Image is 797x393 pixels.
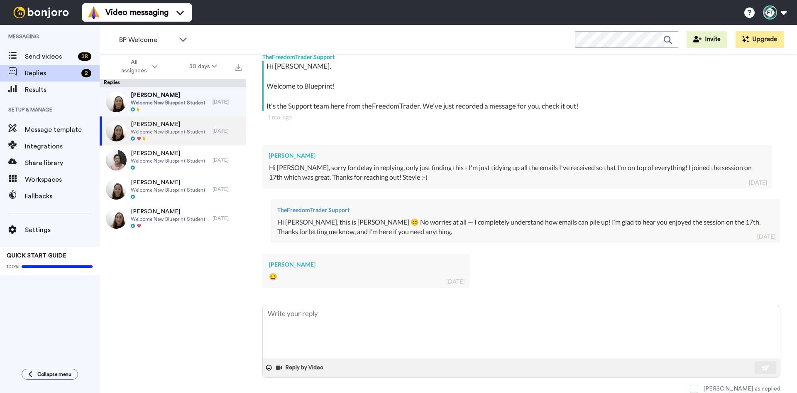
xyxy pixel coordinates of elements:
[266,61,778,111] div: Hi [PERSON_NAME], Welcome to Blueprint! It's the Support team here from theFreedomTrader. We've j...
[269,272,463,282] div: 😀
[10,7,72,18] img: bj-logo-header-white.svg
[131,91,205,99] span: [PERSON_NAME]
[213,157,242,163] div: [DATE]
[78,52,91,61] div: 38
[131,99,205,106] span: Welcome New Blueprint Student
[7,263,20,270] span: 100%
[106,91,127,112] img: 319e91d1-05cc-4a78-8554-45238a6af635-thumb.jpg
[100,175,246,204] a: [PERSON_NAME]Welcome New Blueprint Student[DATE]
[106,179,127,200] img: 5222c18f-c11d-406e-bb35-b27be5967eb3-thumb.jpg
[25,175,100,185] span: Workspaces
[25,125,100,135] span: Message template
[131,149,205,158] span: [PERSON_NAME]
[131,187,205,193] span: Welcome New Blueprint Student
[25,158,100,168] span: Share library
[25,85,100,95] span: Results
[100,79,246,87] div: Replies
[687,31,727,48] button: Invite
[269,260,463,269] div: [PERSON_NAME]
[25,191,100,201] span: Fallbacks
[213,215,242,222] div: [DATE]
[131,216,205,222] span: Welcome New Blueprint Student
[446,277,465,286] div: [DATE]
[117,58,151,75] span: All assignees
[37,371,71,378] span: Collapse menu
[213,128,242,134] div: [DATE]
[277,218,774,237] div: Hi [PERSON_NAME], this is [PERSON_NAME] 😊 No worries at all — I completely understand how emails ...
[81,69,91,77] div: 2
[269,163,765,182] div: Hi [PERSON_NAME], sorry for delay in replying, only just finding this - I'm just tidying up all t...
[106,121,127,141] img: 7ed3ad1a-63e6-410d-bf53-c4d1d5d361be-thumb.jpg
[25,225,100,235] span: Settings
[100,146,246,175] a: [PERSON_NAME]Welcome New Blueprint Student[DATE]
[761,364,770,371] img: send-white.svg
[106,150,127,171] img: 6e9c1125-d25c-4289-9dbe-48e98462a9b4-thumb.jpg
[736,31,784,48] button: Upgrade
[87,6,100,19] img: vm-color.svg
[101,55,174,78] button: All assignees
[267,113,775,121] div: 1 mo. ago
[262,49,780,61] div: TheFreedomTrader Support
[100,204,246,233] a: [PERSON_NAME]Welcome New Blueprint Student[DATE]
[757,232,775,241] div: [DATE]
[131,120,205,129] span: [PERSON_NAME]
[213,186,242,193] div: [DATE]
[703,385,780,393] div: [PERSON_NAME] as replied
[749,178,767,187] div: [DATE]
[119,35,175,45] span: BP Welcome
[235,64,242,71] img: export.svg
[100,87,246,116] a: [PERSON_NAME]Welcome New Blueprint Student[DATE]
[100,116,246,146] a: [PERSON_NAME]Welcome New Blueprint Student[DATE]
[277,206,774,214] div: TheFreedomTrader Support
[25,52,75,62] span: Send videos
[269,151,765,160] div: [PERSON_NAME]
[131,208,205,216] span: [PERSON_NAME]
[213,99,242,105] div: [DATE]
[275,361,326,374] button: Reply by Video
[25,68,78,78] span: Replies
[131,158,205,164] span: Welcome New Blueprint Student
[25,141,100,151] span: Integrations
[174,59,233,74] button: 30 days
[106,208,127,229] img: 70c89f95-3606-4aa6-95f4-c372546476f7-thumb.jpg
[7,253,66,259] span: QUICK START GUIDE
[22,369,78,380] button: Collapse menu
[131,129,205,135] span: Welcome New Blueprint Student
[105,7,169,18] span: Video messaging
[131,178,205,187] span: [PERSON_NAME]
[232,60,244,73] button: Export all results that match these filters now.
